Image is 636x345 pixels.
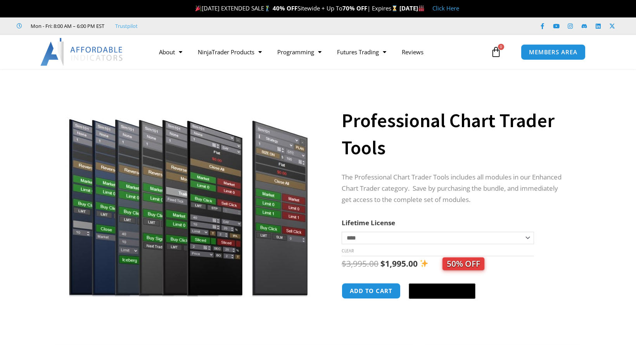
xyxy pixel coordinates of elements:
a: Clear options [342,248,354,254]
img: 🎉 [195,5,201,11]
button: Buy with GPay [409,283,475,299]
iframe: PayPal Message 1 [342,309,568,316]
span: $ [380,258,385,269]
img: 🏌️‍♂️ [264,5,270,11]
nav: Menu [151,43,489,61]
bdi: 3,995.00 [342,258,378,269]
span: [DATE] EXTENDED SALE Sitewide + Up To | Expires [194,4,399,12]
span: MEMBERS AREA [529,49,577,55]
span: 50% OFF [442,257,484,270]
strong: 70% OFF [342,4,367,12]
span: 0 [498,44,504,50]
img: LogoAI | Affordable Indicators – NinjaTrader [40,38,124,66]
bdi: 1,995.00 [380,258,418,269]
label: Lifetime License [342,218,395,227]
a: Click Here [432,4,459,12]
a: 0 [479,41,513,63]
img: ✨ [420,259,428,267]
strong: [DATE] [399,4,425,12]
a: Reviews [394,43,431,61]
h1: Professional Chart Trader Tools [342,107,568,161]
strong: 40% OFF [273,4,297,12]
a: NinjaTrader Products [190,43,270,61]
img: 🏭 [418,5,424,11]
a: About [151,43,190,61]
a: MEMBERS AREA [521,44,586,60]
a: Programming [270,43,329,61]
a: Futures Trading [329,43,394,61]
span: $ [342,258,346,269]
a: Trustpilot [115,21,138,31]
img: ProfessionalToolsBundlePage [64,83,313,297]
button: Add to cart [342,283,401,299]
p: The Professional Chart Trader Tools includes all modules in our Enhanced Chart Trader category. S... [342,172,568,205]
img: ⌛ [392,5,397,11]
span: Mon - Fri: 8:00 AM – 6:00 PM EST [29,21,104,31]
